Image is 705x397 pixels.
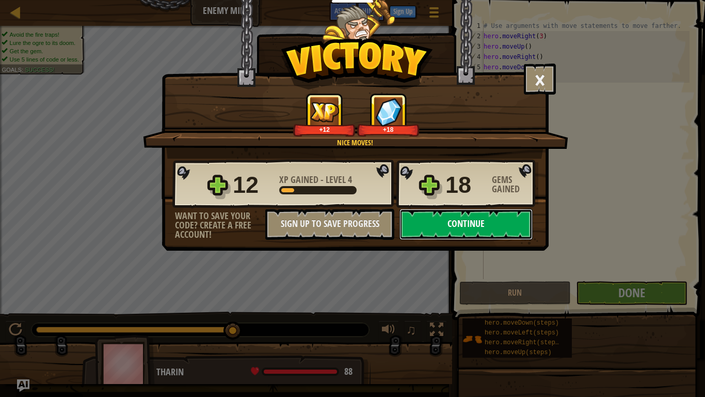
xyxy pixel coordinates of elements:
[192,138,518,148] div: Nice moves!
[348,173,352,186] span: 4
[175,211,265,239] div: Want to save your code? Create a free account!
[265,209,394,240] button: Sign Up to Save Progress
[324,173,348,186] span: Level
[279,173,321,186] span: XP Gained
[492,175,538,194] div: Gems Gained
[279,175,352,185] div: -
[399,209,533,240] button: Continue
[375,98,402,126] img: Gems Gained
[524,64,556,95] button: ×
[445,169,486,202] div: 18
[233,169,273,202] div: 12
[295,126,354,133] div: +12
[359,126,418,133] div: +18
[310,102,339,122] img: XP Gained
[281,38,433,90] img: Victory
